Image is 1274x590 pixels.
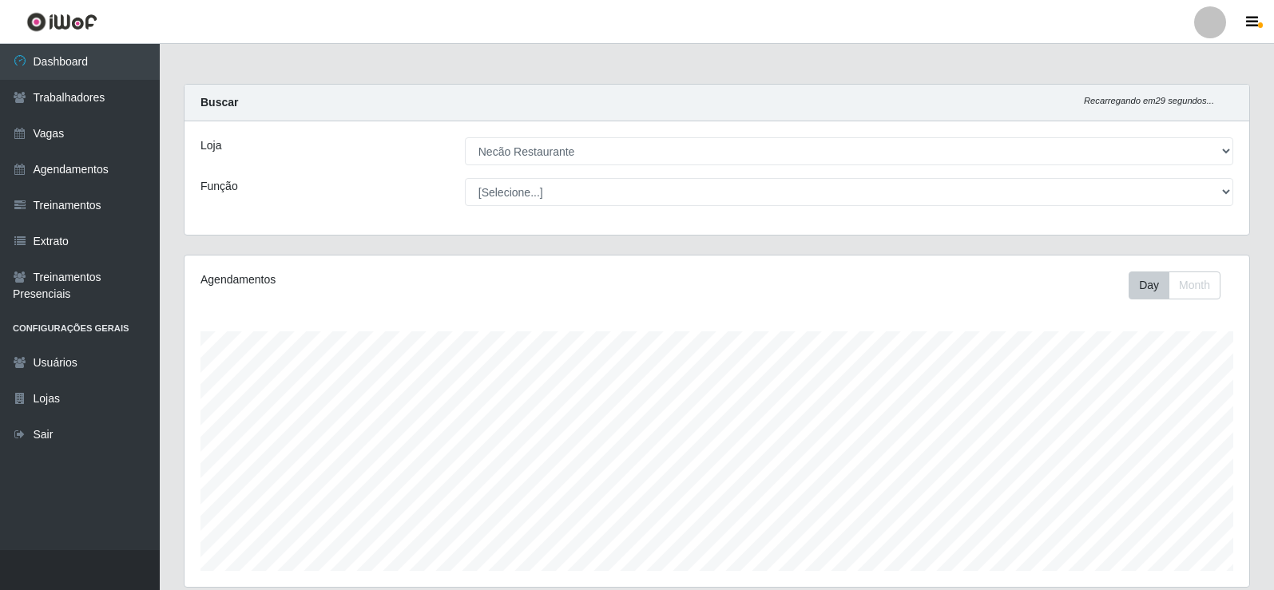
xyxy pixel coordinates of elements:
strong: Buscar [200,96,238,109]
div: Toolbar with button groups [1129,271,1233,299]
button: Month [1169,271,1220,299]
div: Agendamentos [200,271,617,288]
i: Recarregando em 29 segundos... [1084,96,1214,105]
img: CoreUI Logo [26,12,97,32]
label: Função [200,178,238,195]
button: Day [1129,271,1169,299]
label: Loja [200,137,221,154]
div: First group [1129,271,1220,299]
